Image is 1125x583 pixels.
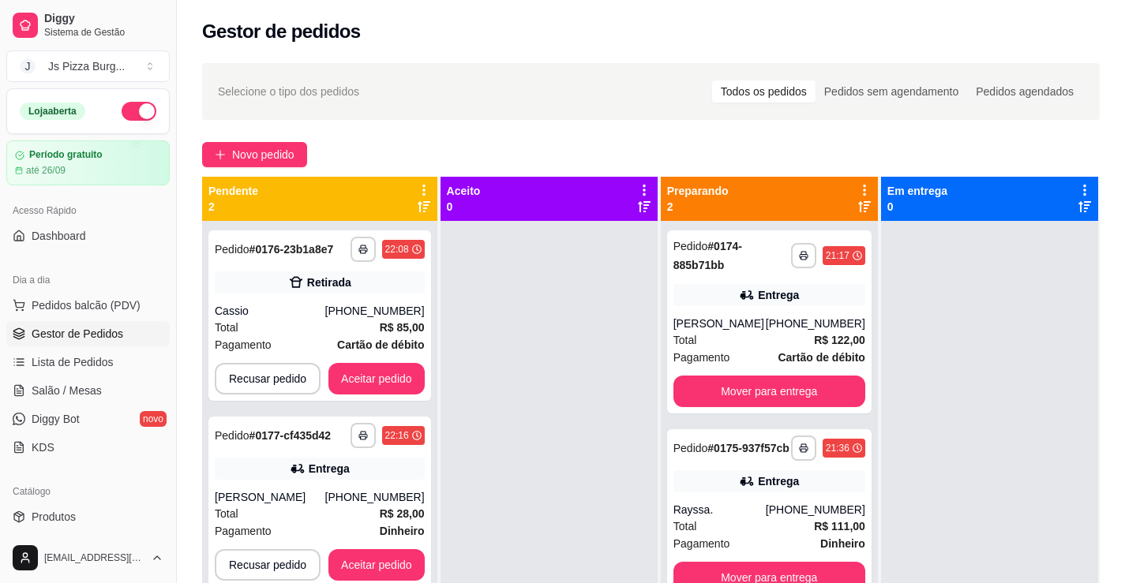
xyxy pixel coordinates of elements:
div: [PHONE_NUMBER] [766,316,865,331]
button: Recusar pedido [215,549,321,581]
strong: R$ 111,00 [814,520,865,533]
a: Diggy Botnovo [6,406,170,432]
article: Período gratuito [29,149,103,161]
strong: # 0174-885b71bb [673,240,742,271]
span: Diggy [44,12,163,26]
span: Pagamento [215,336,272,353]
span: plus [215,149,226,160]
div: 22:16 [385,429,409,442]
div: Todos os pedidos [712,80,816,103]
strong: Cartão de débito [778,351,864,364]
div: [PHONE_NUMBER] [325,303,425,319]
a: Período gratuitoaté 26/09 [6,140,170,185]
span: Pedidos balcão (PDV) [32,297,141,313]
button: Mover para entrega [673,376,865,407]
article: até 26/09 [26,164,66,177]
span: Total [215,505,238,522]
strong: Dinheiro [380,525,425,537]
span: Selecione o tipo dos pedidos [218,83,359,100]
span: KDS [32,439,54,455]
div: Acesso Rápido [6,198,170,223]
span: Pagamento [215,522,272,540]
a: Gestor de Pedidos [6,321,170,346]
div: Entrega [758,287,799,303]
span: Gestor de Pedidos [32,326,123,342]
div: [PERSON_NAME] [215,489,325,505]
span: J [20,58,36,74]
span: Total [673,518,697,535]
button: Aceitar pedido [328,549,425,581]
a: Lista de Pedidos [6,349,170,375]
p: Preparando [667,183,729,199]
strong: # 0175-937f57cb [707,442,789,454]
div: Cassio [215,303,325,319]
div: Dia a dia [6,267,170,293]
a: Salão / Mesas [6,378,170,403]
strong: R$ 85,00 [380,321,425,334]
a: Dashboard [6,223,170,249]
div: Pedidos agendados [967,80,1082,103]
span: Pagamento [673,349,730,366]
p: Aceito [447,183,481,199]
strong: # 0176-23b1a8e7 [249,243,334,256]
div: 21:17 [826,249,849,262]
div: Rayssa. [673,502,766,518]
div: 22:08 [385,243,409,256]
p: 0 [447,199,481,215]
span: Salão / Mesas [32,383,102,398]
div: Entrega [309,461,350,476]
div: Pedidos sem agendamento [816,80,967,103]
p: 2 [208,199,258,215]
h2: Gestor de pedidos [202,19,361,44]
span: Sistema de Gestão [44,26,163,39]
div: [PERSON_NAME] [673,316,766,331]
div: [PHONE_NUMBER] [325,489,425,505]
p: 0 [887,199,947,215]
span: Total [673,331,697,349]
div: 21:36 [826,442,849,454]
span: [EMAIL_ADDRESS][DOMAIN_NAME] [44,551,144,564]
strong: # 0177-cf435d42 [249,429,332,442]
p: Em entrega [887,183,947,199]
strong: R$ 122,00 [814,334,865,346]
span: Total [215,319,238,336]
button: [EMAIL_ADDRESS][DOMAIN_NAME] [6,539,170,577]
button: Pedidos balcão (PDV) [6,293,170,318]
button: Recusar pedido [215,363,321,394]
p: 2 [667,199,729,215]
span: Pedido [215,243,249,256]
button: Aceitar pedido [328,363,425,394]
button: Select a team [6,50,170,82]
span: Lista de Pedidos [32,354,114,370]
a: Produtos [6,504,170,529]
span: Pedido [215,429,249,442]
div: Js Pizza Burg ... [48,58,125,74]
span: Diggy Bot [32,411,80,427]
a: KDS [6,435,170,460]
span: Pagamento [673,535,730,552]
span: Pedido [673,240,708,252]
strong: Cartão de débito [337,338,424,351]
div: Loja aberta [20,103,85,120]
button: Novo pedido [202,142,307,167]
div: Retirada [307,275,351,290]
p: Pendente [208,183,258,199]
div: Catálogo [6,479,170,504]
div: [PHONE_NUMBER] [766,502,865,518]
button: Alterar Status [122,102,156,121]
strong: R$ 28,00 [380,507,425,520]
strong: Dinheiro [820,537,865,550]
span: Novo pedido [232,146,294,163]
a: DiggySistema de Gestão [6,6,170,44]
span: Dashboard [32,228,86,244]
span: Pedido [673,442,708,454]
div: Entrega [758,473,799,489]
span: Produtos [32,509,76,525]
